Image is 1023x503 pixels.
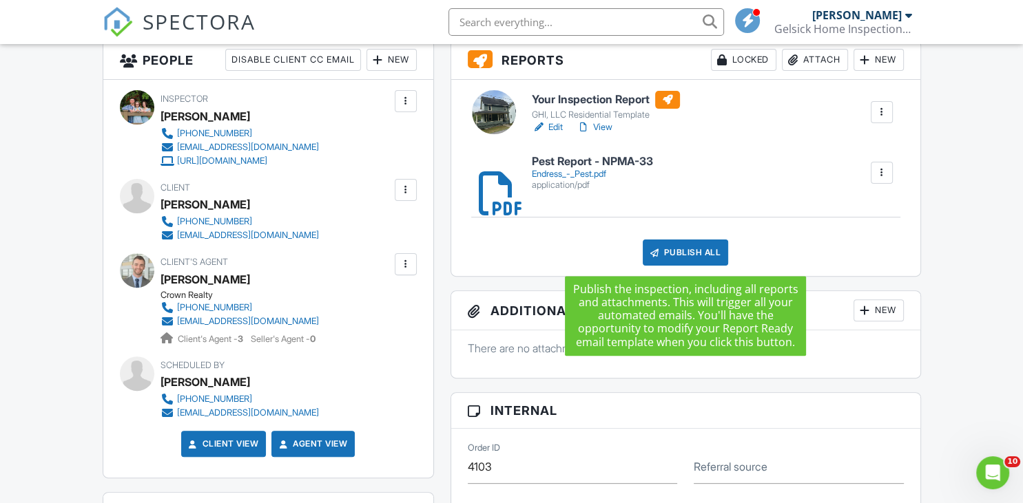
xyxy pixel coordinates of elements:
[225,49,361,71] div: Disable Client CC Email
[532,180,653,191] div: application/pdf
[577,120,612,134] a: View
[1004,456,1020,467] span: 10
[161,406,319,420] a: [EMAIL_ADDRESS][DOMAIN_NAME]
[161,94,208,104] span: Inspector
[177,316,319,327] div: [EMAIL_ADDRESS][DOMAIN_NAME]
[976,456,1009,489] iframe: Intercom live chat
[532,120,563,134] a: Edit
[532,156,653,168] h6: Pest Report - NPMA-33
[161,106,250,127] div: [PERSON_NAME]
[161,301,319,314] a: [PHONE_NUMBER]
[468,341,904,356] p: There are no attachments to this inspection.
[711,49,776,71] div: Locked
[161,372,250,392] div: [PERSON_NAME]
[774,22,912,36] div: Gelsick Home Inspection, LLC
[177,302,252,313] div: [PHONE_NUMBER]
[161,154,319,168] a: [URL][DOMAIN_NAME]
[177,216,252,227] div: [PHONE_NUMBER]
[161,290,330,301] div: Crown Realty
[161,140,319,154] a: [EMAIL_ADDRESS][DOMAIN_NAME]
[161,228,319,242] a: [EMAIL_ADDRESS][DOMAIN_NAME]
[276,437,347,451] a: Agent View
[161,194,250,215] div: [PERSON_NAME]
[161,257,228,267] span: Client's Agent
[694,459,767,474] label: Referral source
[532,109,680,120] div: GHI, LLC Residential Template
[177,407,319,418] div: [EMAIL_ADDRESS][DOMAIN_NAME]
[448,8,724,36] input: Search everything...
[238,334,243,344] strong: 3
[161,392,319,406] a: [PHONE_NUMBER]
[161,127,319,140] a: [PHONE_NUMBER]
[854,299,904,321] div: New
[366,49,417,71] div: New
[143,7,256,36] span: SPECTORA
[451,41,920,80] h3: Reports
[186,437,259,451] a: Client View
[103,41,433,80] h3: People
[177,230,319,241] div: [EMAIL_ADDRESS][DOMAIN_NAME]
[178,334,245,344] span: Client's Agent -
[161,182,190,193] span: Client
[643,239,729,266] div: Publish All
[451,393,920,429] h3: Internal
[532,91,680,109] h6: Your Inspection Report
[310,334,316,344] strong: 0
[532,91,680,121] a: Your Inspection Report GHI, LLC Residential Template
[161,314,319,328] a: [EMAIL_ADDRESS][DOMAIN_NAME]
[177,394,252,405] div: [PHONE_NUMBER]
[161,269,250,290] a: [PERSON_NAME]
[532,169,653,180] div: Endress_-_Pest.pdf
[103,7,133,37] img: The Best Home Inspection Software - Spectora
[177,128,252,139] div: [PHONE_NUMBER]
[161,360,225,370] span: Scheduled By
[812,8,902,22] div: [PERSON_NAME]
[161,215,319,228] a: [PHONE_NUMBER]
[177,142,319,153] div: [EMAIL_ADDRESS][DOMAIN_NAME]
[451,291,920,330] h3: Additional Documents
[103,19,256,47] a: SPECTORA
[532,156,653,191] a: Pest Report - NPMA-33 Endress_-_Pest.pdf application/pdf
[177,156,267,167] div: [URL][DOMAIN_NAME]
[854,49,904,71] div: New
[468,442,500,454] label: Order ID
[251,334,316,344] span: Seller's Agent -
[782,49,848,71] div: Attach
